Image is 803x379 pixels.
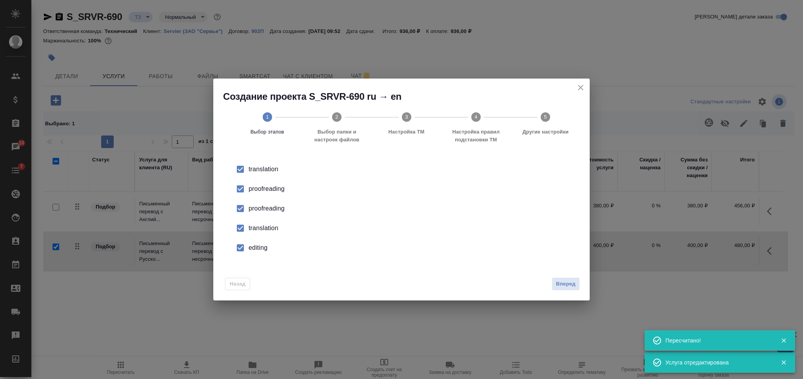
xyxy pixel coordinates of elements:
[444,128,507,144] span: Настройка правил подстановки TM
[556,280,576,289] span: Вперед
[665,337,769,344] div: Пересчитано!
[236,128,299,136] span: Выбор этапов
[776,337,792,344] button: Закрыть
[375,128,438,136] span: Настройка ТМ
[575,82,587,93] button: close
[249,223,571,233] div: translation
[405,114,408,120] text: 3
[514,128,577,136] span: Другие настройки
[335,114,338,120] text: 2
[544,114,547,120] text: 5
[223,90,590,103] h2: Создание проекта S_SRVR-690 ru → en
[474,114,477,120] text: 4
[249,243,571,253] div: editing
[266,114,269,120] text: 1
[305,128,368,144] span: Выбор папки и настроек файлов
[249,184,571,194] div: proofreading
[552,277,580,291] button: Вперед
[249,165,571,174] div: translation
[249,204,571,213] div: proofreading
[665,359,769,366] div: Услуга отредактирована
[776,359,792,366] button: Закрыть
